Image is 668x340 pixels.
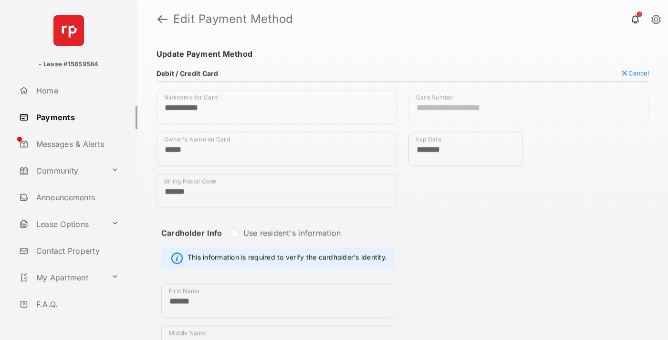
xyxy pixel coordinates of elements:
a: Announcements [15,186,137,209]
h4: Debit / Credit Card [157,69,219,77]
a: My Apartment [15,266,107,289]
label: Use resident's information [243,228,341,237]
span: Cancel [628,69,649,77]
a: Lease Options [15,213,107,236]
p: - Lease #15659584 [39,60,98,69]
a: Payments [15,106,137,129]
h4: Update Payment Method [157,49,649,59]
a: F.A.Q. [15,293,137,316]
span: This information is required to verify the cardholder's identity. [188,252,387,264]
strong: Edit Payment Method [173,13,293,25]
button: Cancel [621,69,649,77]
a: Contact Property [15,239,137,262]
img: svg+xml;base64,PHN2ZyB4bWxucz0iaHR0cDovL3d3dy53My5vcmcvMjAwMC9zdmciIHdpZHRoPSI2NCIgaGVpZ2h0PSI2NC... [53,15,84,46]
a: Community [15,159,107,182]
a: Messages & Alerts [15,133,137,155]
strong: Cardholder Info [161,228,222,255]
a: Home [15,79,137,102]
